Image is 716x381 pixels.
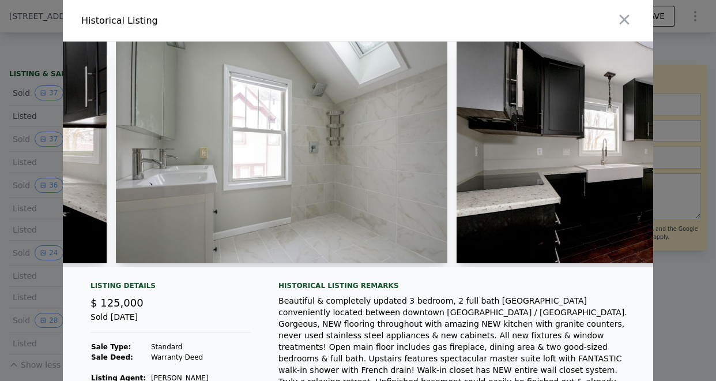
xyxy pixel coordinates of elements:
[91,311,251,333] div: Sold [DATE]
[150,352,251,363] td: Warranty Deed
[81,14,353,28] div: Historical Listing
[91,353,133,361] strong: Sale Deed:
[91,281,251,295] div: Listing Details
[91,343,131,351] strong: Sale Type:
[116,42,448,263] img: Property Img
[91,297,144,309] span: $ 125,000
[278,281,635,290] div: Historical Listing remarks
[150,342,251,352] td: Standard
